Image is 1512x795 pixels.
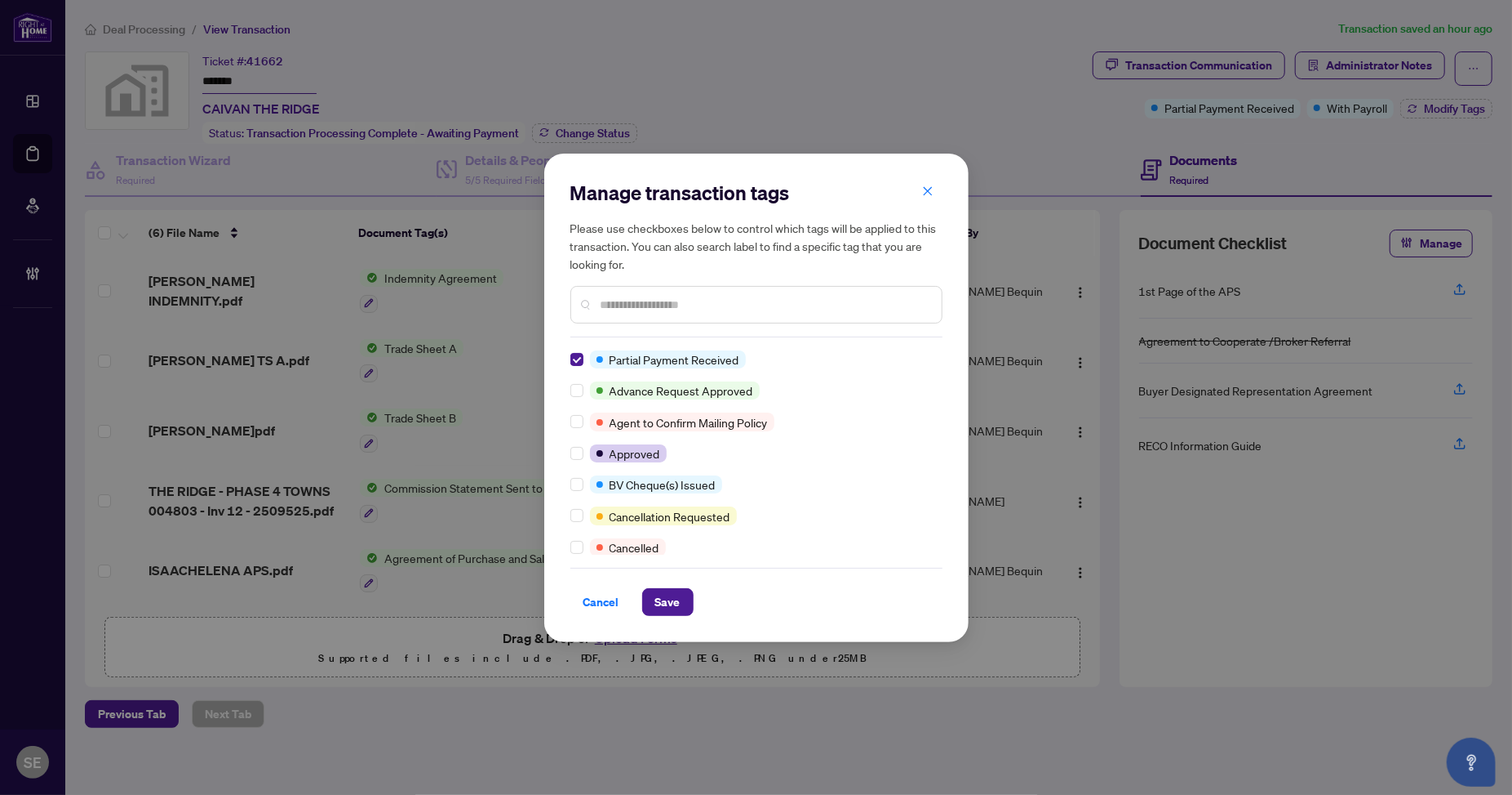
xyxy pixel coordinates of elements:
h2: Manage transaction tags [570,180,942,206]
span: Cancellation Requested [610,507,730,525]
span: Save [655,589,681,615]
span: close [922,185,933,197]
span: Agent to Confirm Mailing Policy [610,413,768,431]
span: BV Cheque(s) Issued [610,476,716,494]
button: Save [642,588,694,616]
span: Cancel [583,589,619,615]
span: Approved [610,444,660,462]
button: Cancel [570,588,632,616]
span: Partial Payment Received [610,351,739,368]
span: Cancelled [610,538,659,556]
h5: Please use checkboxes below to control which tags will be applied to this transaction. You can al... [570,219,942,273]
span: Advance Request Approved [610,382,753,400]
button: Open asap [1447,738,1496,787]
